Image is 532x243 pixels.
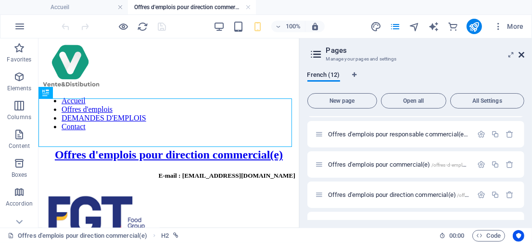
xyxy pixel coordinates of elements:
div: Language Tabs [307,71,524,89]
button: navigator [409,21,420,32]
span: All Settings [455,98,520,104]
i: AI Writer [428,21,439,32]
button: Open all [381,93,446,109]
button: text_generator [428,21,440,32]
button: Code [472,230,505,242]
p: Accordion [6,200,33,207]
h6: Session time [439,230,465,242]
i: Pages (Ctrl+Alt+S) [390,21,401,32]
div: Remove [506,160,514,169]
span: Open all [385,98,442,104]
h3: Manage your pages and settings [326,55,505,63]
h2: Pages [326,46,524,55]
button: More [490,19,528,34]
p: Boxes [12,171,27,179]
span: More [494,22,524,31]
div: Offres d'emplois pour direction commercial(e)/offres-d-emplois-pour-direction-commercial-e [325,192,472,198]
div: Remove [506,191,514,199]
button: All Settings [450,93,524,109]
h6: 100% [286,21,301,32]
div: Settings [477,160,485,169]
a: Click to cancel selection. Double-click to open Pages [8,230,147,242]
button: publish [467,19,482,34]
span: French (12) [307,69,340,83]
nav: breadcrumb [161,230,178,242]
span: : [456,232,457,239]
i: Design (Ctrl+Alt+Y) [370,21,381,32]
span: Click to select. Double-click to edit [161,230,169,242]
p: Content [9,142,30,150]
span: Click to open page [328,161,512,168]
i: Publish [469,21,480,32]
div: Settings [477,191,485,199]
h4: Offres d'emplois pour direction commercial(e) [128,2,256,12]
button: reload [137,21,149,32]
i: This element is linked [173,233,178,238]
span: /offres-d-emplois-pour-commercial-e [431,162,512,168]
button: commerce [447,21,459,32]
p: Columns [7,113,31,121]
button: design [370,21,382,32]
div: Remove [506,130,514,138]
span: Code [477,230,501,242]
div: Offres d'emplois pour commercial(e)/offres-d-emplois-pour-commercial-e [325,161,472,168]
button: pages [390,21,401,32]
div: Offres d'emplois pour responsable commercial(e)/offres-d-emplois-pour-responsable-commercial-e [325,131,472,137]
button: Usercentrics [513,230,524,242]
div: Duplicate [491,191,499,199]
i: Reload page [138,21,149,32]
button: New page [307,93,377,109]
i: On resize automatically adjust zoom level to fit chosen device. [311,22,319,31]
button: 100% [271,21,305,32]
span: New page [312,98,373,104]
button: Click here to leave preview mode and continue editing [118,21,129,32]
div: Duplicate [491,130,499,138]
p: Favorites [7,56,31,63]
div: Duplicate [491,160,499,169]
span: 00 00 [449,230,464,242]
div: Settings [477,130,485,138]
i: Commerce [447,21,458,32]
i: Navigator [409,21,420,32]
p: Elements [7,85,32,92]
